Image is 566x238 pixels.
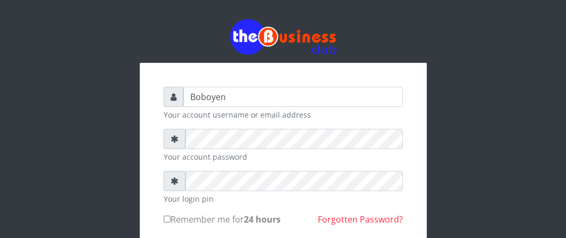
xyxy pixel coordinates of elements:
[318,214,403,225] a: Forgotten Password?
[164,109,403,120] small: Your account username or email address
[244,214,281,225] b: 24 hours
[164,151,403,162] small: Your account password
[164,193,403,204] small: Your login pin
[164,213,281,226] label: Remember me for
[164,216,171,223] input: Remember me for24 hours
[183,87,403,107] input: Username or email address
